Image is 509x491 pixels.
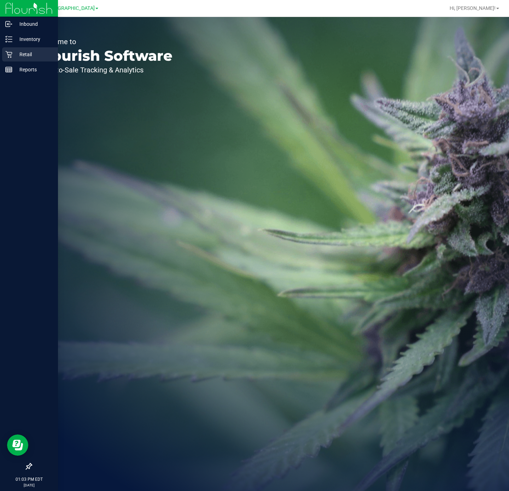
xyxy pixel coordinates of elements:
p: Inbound [12,20,55,28]
p: Inventory [12,35,55,43]
inline-svg: Retail [5,51,12,58]
inline-svg: Inbound [5,20,12,28]
inline-svg: Reports [5,66,12,73]
iframe: Resource center [7,434,28,456]
p: Retail [12,50,55,59]
p: Flourish Software [38,49,172,63]
p: Seed-to-Sale Tracking & Analytics [38,66,172,73]
span: [GEOGRAPHIC_DATA] [46,5,95,11]
p: [DATE] [3,483,55,488]
inline-svg: Inventory [5,36,12,43]
span: Hi, [PERSON_NAME]! [450,5,496,11]
p: 01:03 PM EDT [3,476,55,483]
p: Reports [12,65,55,74]
p: Welcome to [38,38,172,45]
